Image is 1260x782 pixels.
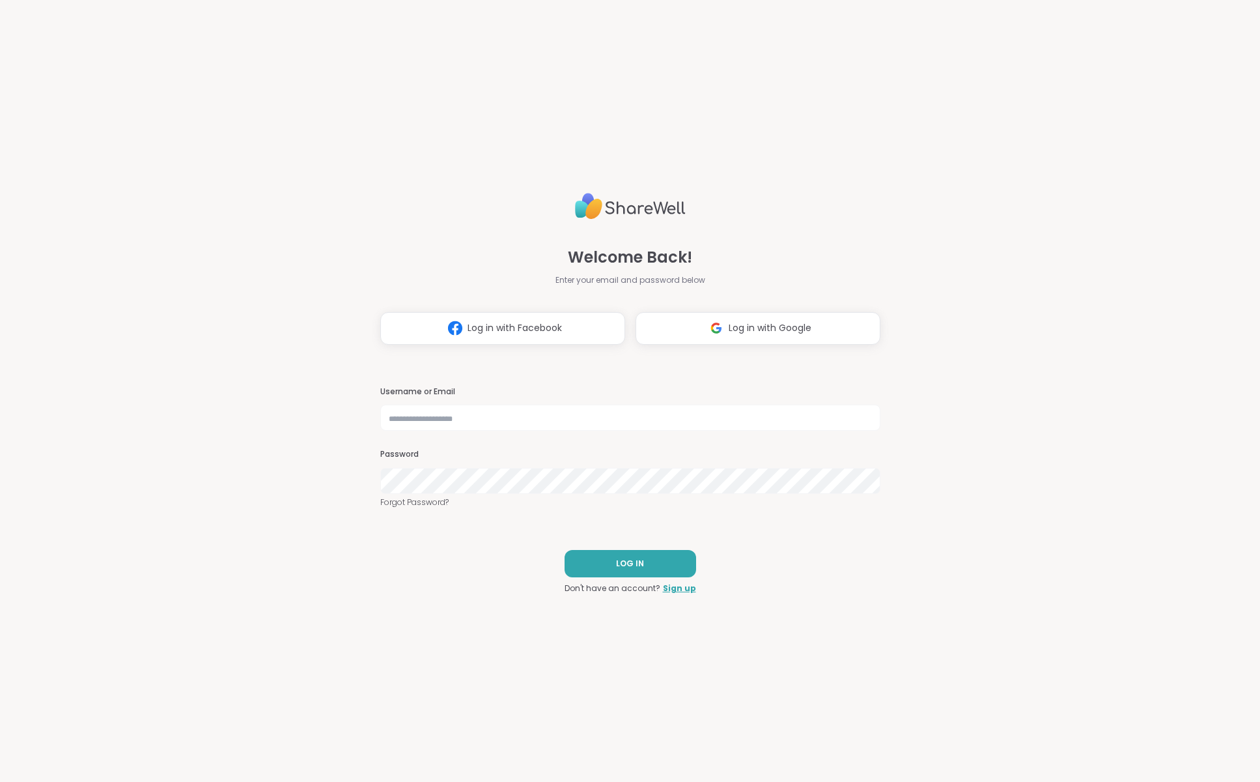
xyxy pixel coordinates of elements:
[663,583,696,594] a: Sign up
[636,312,880,345] button: Log in with Google
[704,316,729,340] img: ShareWell Logomark
[565,583,660,594] span: Don't have an account?
[616,558,644,570] span: LOG IN
[380,497,880,508] a: Forgot Password?
[380,386,880,398] h3: Username or Email
[380,449,880,460] h3: Password
[729,321,811,335] span: Log in with Google
[565,550,696,577] button: LOG IN
[468,321,562,335] span: Log in with Facebook
[575,188,686,225] img: ShareWell Logo
[555,274,705,286] span: Enter your email and password below
[443,316,468,340] img: ShareWell Logomark
[380,312,625,345] button: Log in with Facebook
[568,246,692,269] span: Welcome Back!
